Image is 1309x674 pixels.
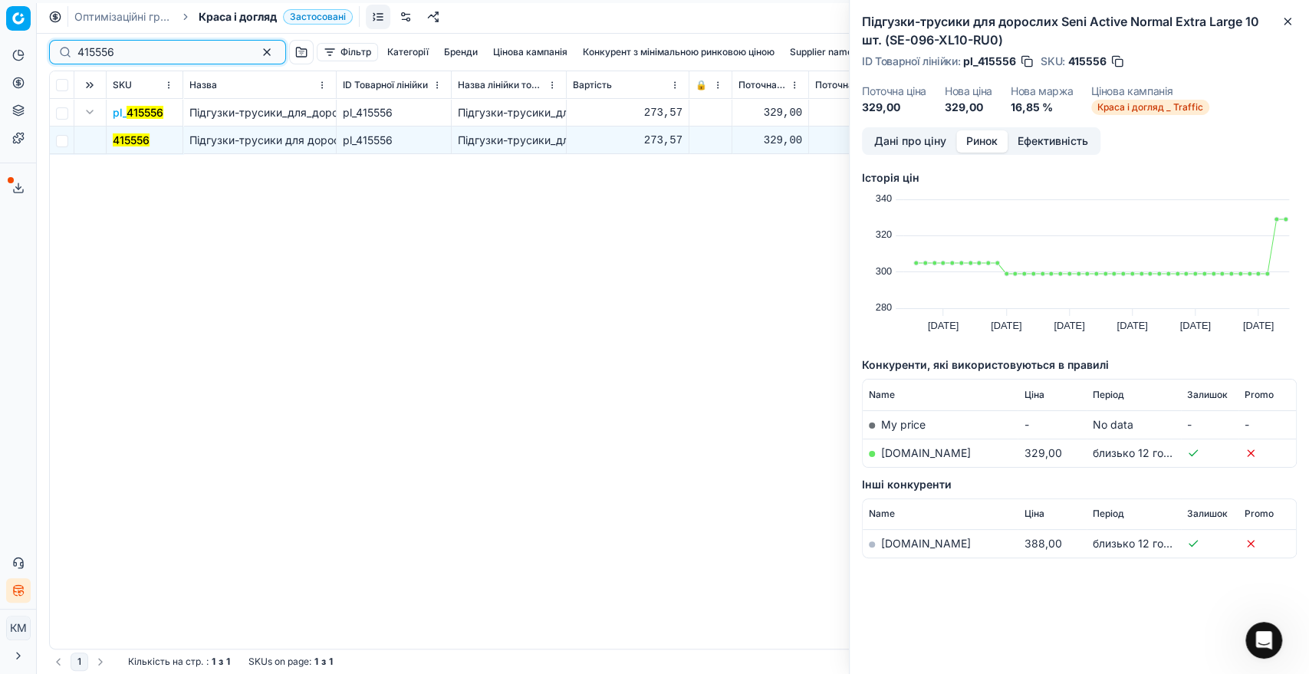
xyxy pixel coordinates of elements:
span: КM [7,616,30,639]
span: Залишок [1187,389,1228,401]
a: [DOMAIN_NAME] [881,537,971,550]
div: Підгузки-трусики_для_дорослих_Seni_Active_Normal_Extra_Large_10_шт._(SE-096-XL10-RU0) [458,105,560,120]
span: ID Товарної лінійки [343,79,428,91]
dt: Поточна ціна [862,86,926,97]
h5: Інші конкуренти [862,477,1297,492]
span: ID Товарної лінійки : [862,56,960,67]
text: 280 [876,301,892,313]
dt: Нова маржа [1011,86,1074,97]
a: Оптимізаційні групи [74,9,173,25]
button: Бренди [438,43,484,61]
span: SKUs on page : [248,656,311,668]
span: близько 12 годин тому [1093,446,1212,459]
div: 329,00 [815,133,917,148]
input: Пошук по SKU або назві [77,44,245,60]
span: Name [869,389,895,401]
span: Період [1093,508,1124,520]
span: Застосовані [283,9,353,25]
iframe: Intercom live chat [1245,622,1282,659]
strong: з [219,656,223,668]
button: Дані про ціну [864,130,956,153]
h5: Історія цін [862,170,1297,186]
span: Ціна [1024,389,1044,401]
span: pl_415556 [963,54,1016,69]
strong: 1 [212,656,215,668]
td: No data [1087,410,1181,439]
div: : [128,656,230,668]
span: Вартість [573,79,612,91]
div: pl_415556 [343,133,445,148]
button: Ефективність [1008,130,1098,153]
div: 273,57 [573,133,682,148]
span: Name [869,508,895,520]
span: Ціна [1024,508,1044,520]
td: - [1181,410,1238,439]
text: 300 [876,265,892,277]
text: [DATE] [991,320,1021,331]
h5: Конкуренти, які використовуються в правилі [862,357,1297,373]
strong: 1 [314,656,318,668]
span: 388,00 [1024,537,1061,550]
nav: pagination [49,653,110,671]
div: 329,00 [738,133,802,148]
button: 1 [71,653,88,671]
button: КM [6,616,31,640]
button: Supplier name [784,43,859,61]
span: Період [1093,389,1124,401]
dt: Нова ціна [945,86,992,97]
button: pl_415556 [113,105,163,120]
dd: 16,85 % [1011,100,1074,115]
text: [DATE] [928,320,959,331]
td: - [1018,410,1087,439]
dd: 329,00 [862,100,926,115]
strong: 1 [329,656,333,668]
span: Кількість на стр. [128,656,203,668]
button: 415556 [113,133,150,148]
button: Go to next page [91,653,110,671]
span: Залишок [1187,508,1228,520]
span: Promo [1245,508,1274,520]
span: Підгузки-трусики_для_дорослих_Seni_Active_Normal_Extra_Large_10_шт._(SE-096-XL10-RU0) [189,106,672,119]
span: Назва лінійки товарів [458,79,544,91]
button: Expand all [81,76,99,94]
dd: 329,00 [945,100,992,115]
button: Цінова кампанія [487,43,574,61]
span: Краса і догляд _ Traffic [1091,100,1209,115]
button: Ринок [956,130,1008,153]
text: 340 [876,192,892,204]
span: Краса і догляд [199,9,277,25]
span: pl_ [113,105,163,120]
span: 329,00 [1024,446,1061,459]
div: pl_415556 [343,105,445,120]
dt: Цінова кампанія [1091,86,1209,97]
span: Підгузки-трусики для дорослих Seni Active Normal Extra Large 10 шт. (SE-096-XL10-RU0) [189,133,657,146]
text: 320 [876,229,892,240]
a: [DOMAIN_NAME] [881,446,971,459]
mark: 415556 [127,106,163,119]
div: 329,00 [738,105,802,120]
span: Назва [189,79,217,91]
span: My price [881,418,926,431]
button: Go to previous page [49,653,67,671]
text: [DATE] [1180,320,1211,331]
span: близько 12 годин тому [1093,537,1212,550]
td: - [1238,410,1296,439]
text: [DATE] [1054,320,1084,331]
button: Expand [81,103,99,121]
span: 415556 [1068,54,1107,69]
button: Конкурент з мінімальною ринковою ціною [577,43,781,61]
span: Поточна промо ціна [815,79,902,91]
span: SKU : [1041,56,1065,67]
div: 329,00 [815,105,917,120]
strong: з [321,656,326,668]
strong: 1 [226,656,230,668]
div: 273,57 [573,105,682,120]
h2: Підгузки-трусики для дорослих Seni Active Normal Extra Large 10 шт. (SE-096-XL10-RU0) [862,12,1297,49]
mark: 415556 [113,133,150,146]
span: Краса і доглядЗастосовані [199,9,353,25]
button: Фільтр [317,43,378,61]
span: 🔒 [696,79,707,91]
button: Категорії [381,43,435,61]
text: [DATE] [1243,320,1274,331]
span: Promo [1245,389,1274,401]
